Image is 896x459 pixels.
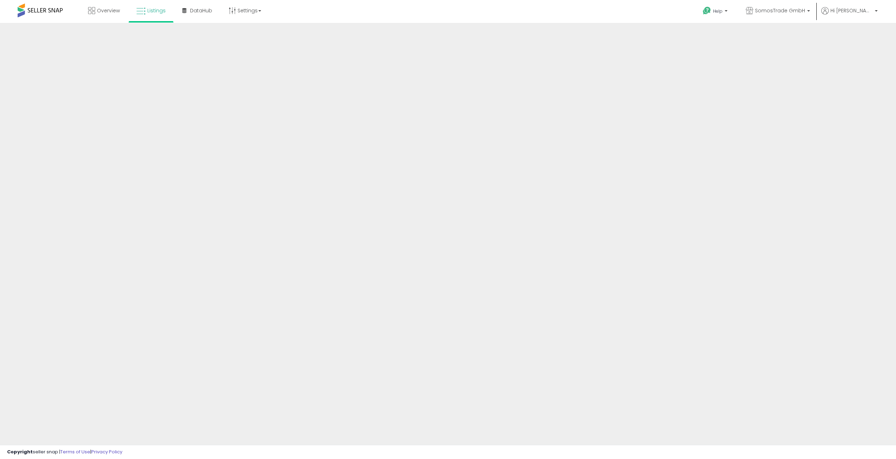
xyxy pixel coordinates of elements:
[713,8,723,14] span: Help
[830,7,873,14] span: Hi [PERSON_NAME]
[97,7,120,14] span: Overview
[147,7,166,14] span: Listings
[755,7,805,14] span: SomosTrade GmbH
[702,6,711,15] i: Get Help
[697,1,735,23] a: Help
[821,7,878,23] a: Hi [PERSON_NAME]
[190,7,212,14] span: DataHub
